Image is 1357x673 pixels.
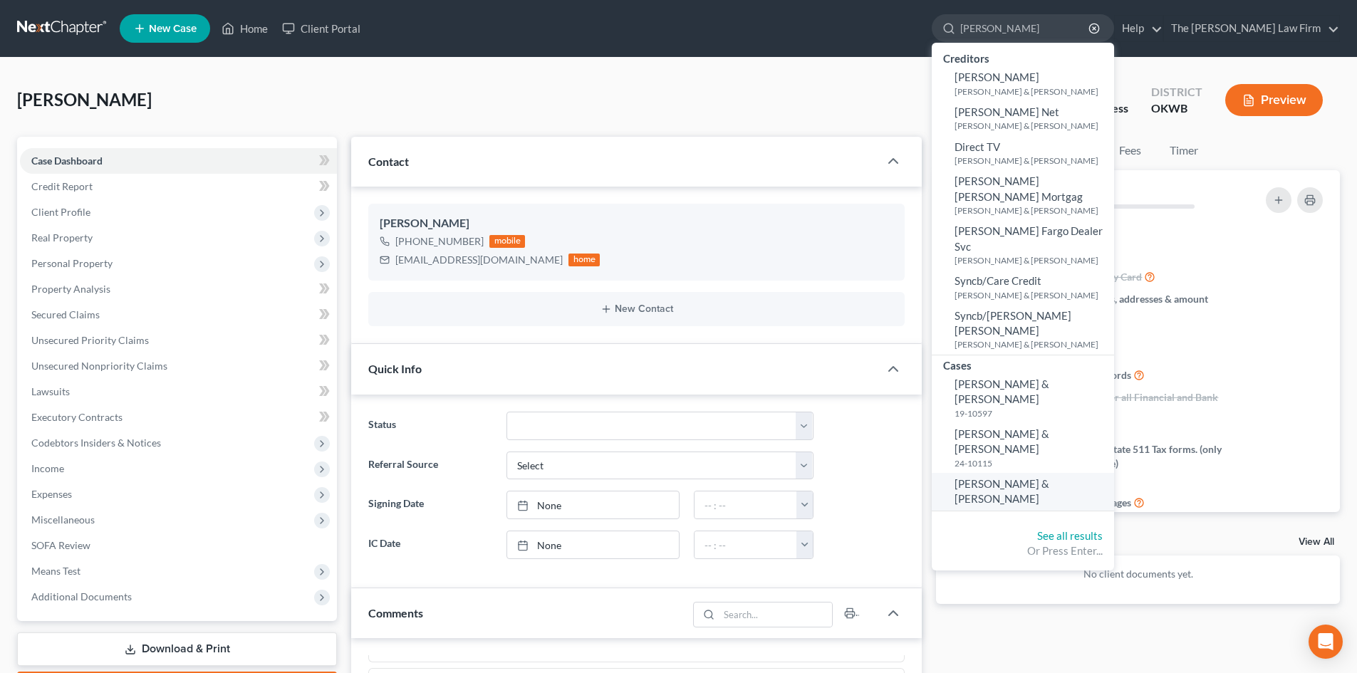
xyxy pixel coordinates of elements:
[1115,16,1163,41] a: Help
[31,565,80,577] span: Means Test
[31,155,103,167] span: Case Dashboard
[368,606,423,620] span: Comments
[31,462,64,474] span: Income
[932,66,1114,101] a: [PERSON_NAME][PERSON_NAME] & [PERSON_NAME]
[31,231,93,244] span: Real Property
[960,15,1091,41] input: Search by name...
[380,303,893,315] button: New Contact
[20,328,337,353] a: Unsecured Priority Claims
[955,477,1049,505] span: [PERSON_NAME] & [PERSON_NAME]
[380,215,893,232] div: [PERSON_NAME]
[1151,84,1202,100] div: District
[955,254,1111,266] small: [PERSON_NAME] & [PERSON_NAME]
[695,531,797,558] input: -- : --
[31,257,113,269] span: Personal Property
[507,531,679,558] a: None
[955,427,1049,455] span: [PERSON_NAME] & [PERSON_NAME]
[31,437,161,449] span: Codebtors Insiders & Notices
[955,155,1111,167] small: [PERSON_NAME] & [PERSON_NAME]
[955,377,1049,405] span: [PERSON_NAME] & [PERSON_NAME]
[395,253,563,267] div: [EMAIL_ADDRESS][DOMAIN_NAME]
[31,334,149,346] span: Unsecured Priority Claims
[31,385,70,397] span: Lawsuits
[955,85,1111,98] small: [PERSON_NAME] & [PERSON_NAME]
[361,452,499,480] label: Referral Source
[489,235,525,248] div: mobile
[20,533,337,558] a: SOFA Review
[955,338,1111,350] small: [PERSON_NAME] & [PERSON_NAME]
[31,513,95,526] span: Miscellaneous
[1158,137,1210,165] a: Timer
[31,488,72,500] span: Expenses
[20,379,337,405] a: Lawsuits
[20,174,337,199] a: Credit Report
[214,16,275,41] a: Home
[20,276,337,302] a: Property Analysis
[31,539,90,551] span: SOFA Review
[31,411,123,423] span: Executory Contracts
[695,491,797,518] input: -- : --
[955,224,1103,252] span: [PERSON_NAME] Fargo Dealer Svc
[932,355,1114,373] div: Cases
[1309,625,1343,659] div: Open Intercom Messenger
[31,180,93,192] span: Credit Report
[1107,137,1153,165] a: Fees
[361,491,499,519] label: Signing Date
[943,543,1103,558] div: Or Press Enter...
[507,491,679,518] a: None
[932,270,1114,305] a: Syncb/Care Credit[PERSON_NAME] & [PERSON_NAME]
[31,360,167,372] span: Unsecured Nonpriority Claims
[932,373,1114,423] a: [PERSON_NAME] & [PERSON_NAME]19-10597
[932,473,1114,511] a: [PERSON_NAME] & [PERSON_NAME]
[955,309,1071,337] span: Syncb/[PERSON_NAME] [PERSON_NAME]
[932,305,1114,355] a: Syncb/[PERSON_NAME] [PERSON_NAME][PERSON_NAME] & [PERSON_NAME]
[955,105,1059,118] span: [PERSON_NAME] Net
[149,24,197,34] span: New Case
[932,170,1114,220] a: [PERSON_NAME] [PERSON_NAME] Mortgag[PERSON_NAME] & [PERSON_NAME]
[932,48,1114,66] div: Creditors
[1164,16,1339,41] a: The [PERSON_NAME] Law Firm
[719,602,833,627] input: Search...
[1037,529,1103,542] a: See all results
[1299,537,1334,547] a: View All
[955,274,1041,287] span: Syncb/Care Credit
[932,220,1114,270] a: [PERSON_NAME] Fargo Dealer Svc[PERSON_NAME] & [PERSON_NAME]
[275,16,368,41] a: Client Portal
[20,353,337,379] a: Unsecured Nonpriority Claims
[368,362,422,375] span: Quick Info
[955,71,1039,83] span: [PERSON_NAME]
[368,155,409,168] span: Contact
[20,405,337,430] a: Executory Contracts
[955,140,1000,153] span: Direct TV
[395,234,484,249] div: [PHONE_NUMBER]
[31,590,132,602] span: Additional Documents
[31,283,110,295] span: Property Analysis
[1151,100,1202,117] div: OKWB
[17,89,152,110] span: [PERSON_NAME]
[20,302,337,328] a: Secured Claims
[932,136,1114,171] a: Direct TV[PERSON_NAME] & [PERSON_NAME]
[955,174,1083,202] span: [PERSON_NAME] [PERSON_NAME] Mortgag
[20,148,337,174] a: Case Dashboard
[17,632,337,666] a: Download & Print
[955,120,1111,132] small: [PERSON_NAME] & [PERSON_NAME]
[1225,84,1323,116] button: Preview
[955,204,1111,216] small: [PERSON_NAME] & [PERSON_NAME]
[955,289,1111,301] small: [PERSON_NAME] & [PERSON_NAME]
[932,423,1114,473] a: [PERSON_NAME] & [PERSON_NAME]24-10115
[947,567,1329,581] p: No client documents yet.
[31,206,90,218] span: Client Profile
[568,254,600,266] div: home
[361,412,499,440] label: Status
[932,101,1114,136] a: [PERSON_NAME] Net[PERSON_NAME] & [PERSON_NAME]
[955,457,1111,469] small: 24-10115
[955,407,1111,419] small: 19-10597
[361,531,499,559] label: IC Date
[31,308,100,320] span: Secured Claims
